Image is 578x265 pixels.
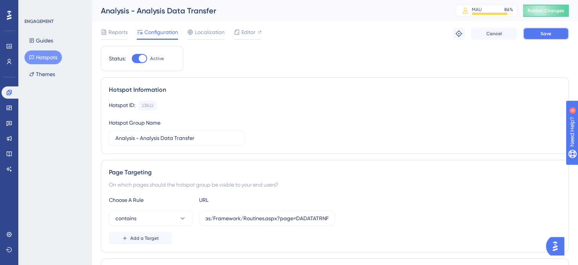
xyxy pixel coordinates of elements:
button: Save [523,28,569,40]
div: Choose A Rule [109,195,193,205]
div: 6 [53,4,55,10]
span: Add a Target [130,235,159,241]
span: Active [150,55,164,62]
div: MAU [472,7,482,13]
div: Hotspot ID: [109,101,135,111]
div: On which pages should the hotspot group be visible to your end users? [109,180,561,189]
button: Guides [24,34,58,47]
span: contains [115,214,136,223]
div: 86 % [504,7,513,13]
button: contains [109,211,193,226]
span: Configuration [144,28,178,37]
div: URL [199,195,283,205]
div: Page Targeting [109,168,561,177]
button: Themes [24,67,60,81]
iframe: UserGuiding AI Assistant Launcher [546,235,569,258]
span: Reports [108,28,128,37]
span: Editor [241,28,256,37]
div: Hotspot Group Name [109,118,160,127]
input: yourwebsite.com/path [206,214,329,223]
button: Publish Changes [523,5,569,17]
div: Status: [109,54,126,63]
span: Need Help? [18,2,48,11]
div: 23822 [142,102,154,109]
span: Publish Changes [528,8,564,14]
button: Cancel [471,28,517,40]
div: Analysis - Analysis Data Transfer [101,5,437,16]
button: Add a Target [109,232,172,244]
span: Save [541,31,551,37]
span: Localization [195,28,225,37]
div: ENGAGEMENT [24,18,53,24]
span: Cancel [486,31,502,37]
div: Hotspot Information [109,85,561,94]
button: Hotspots [24,50,62,64]
input: Type your Hotspot Group Name here [115,134,238,142]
